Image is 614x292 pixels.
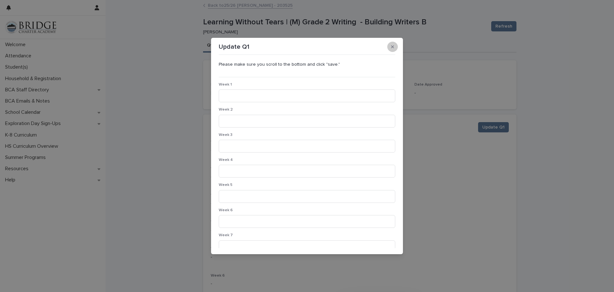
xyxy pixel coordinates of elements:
[219,83,232,87] span: Week 1
[219,62,395,67] p: Please make sure you scroll to the bottom and click "save."
[219,233,233,237] span: Week 7
[219,208,233,212] span: Week 6
[219,43,249,51] p: Update Q1
[219,133,232,137] span: Week 3
[219,108,233,112] span: Week 2
[219,183,232,187] span: Week 5
[219,158,233,162] span: Week 4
